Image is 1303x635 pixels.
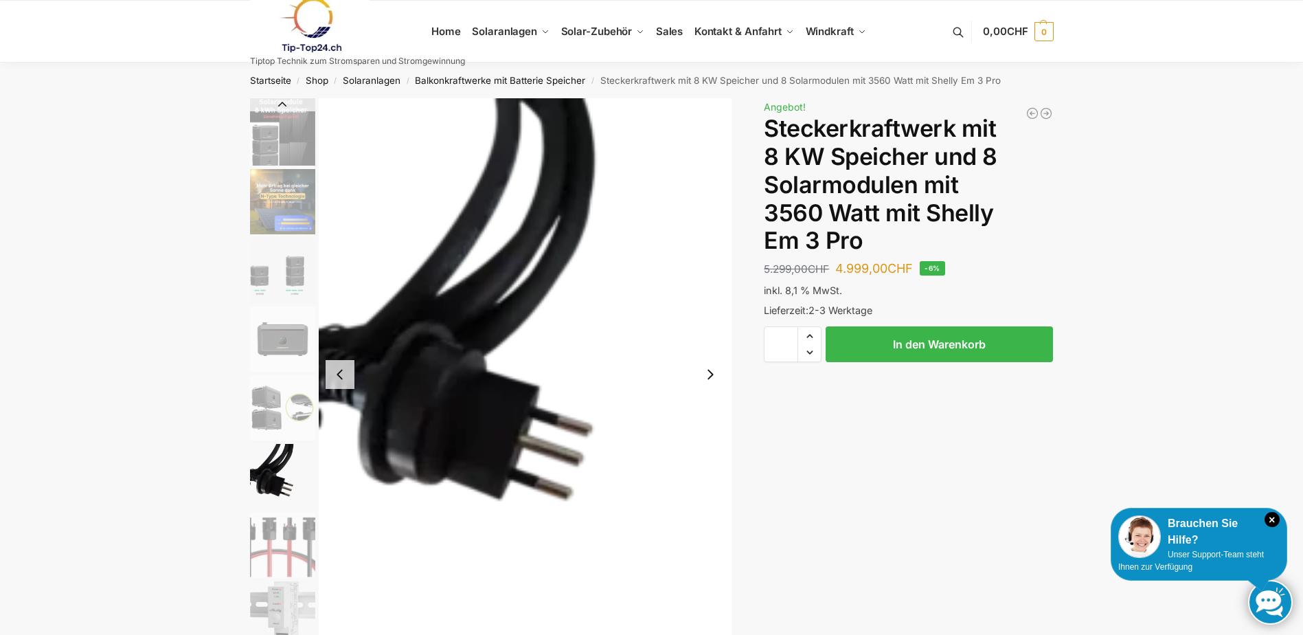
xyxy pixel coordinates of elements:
img: Growatt-NOAH-2000-flexible-erweiterung [250,238,315,303]
a: 900/600 mit 2,2 kWh Marstek Speicher [1026,107,1039,120]
li: 7 / 9 [247,511,315,579]
button: Previous slide [250,98,315,111]
div: Brauchen Sie Hilfe? [1118,515,1280,548]
a: Sales [650,1,688,63]
span: CHF [887,261,913,276]
img: Customer service [1118,515,1161,558]
img: Anschlusskabel-3meter_schweizer-stecker [250,444,315,509]
a: Steckerkraftwerk mit 8 KW Speicher und 8 Solarmodulen mit 3600 Watt [1039,107,1053,120]
span: 0 [1034,22,1054,41]
input: Produktmenge [764,326,798,362]
span: / [291,76,306,87]
span: CHF [1007,25,1028,38]
bdi: 4.999,00 [835,261,913,276]
a: Solar-Zubehör [555,1,650,63]
a: Startseite [250,75,291,86]
a: Balkonkraftwerke mit Batterie Speicher [415,75,585,86]
iframe: Sicherer Rahmen für schnelle Bezahlvorgänge [761,370,1056,409]
nav: Breadcrumb [225,63,1078,98]
img: Anschlusskabel_MC4 [250,513,315,578]
span: Sales [656,25,683,38]
a: Windkraft [800,1,872,63]
a: Shop [306,75,328,86]
span: Windkraft [806,25,854,38]
span: inkl. 8,1 % MwSt. [764,285,842,296]
button: Previous slide [326,360,354,389]
span: -6% [920,261,944,276]
li: 4 / 9 [247,304,315,373]
li: 1 / 9 [247,98,315,167]
li: 3 / 9 [247,236,315,304]
span: / [400,76,415,87]
img: growatt-noah2000-lifepo4-batteriemodul-2048wh-speicher-fuer-balkonkraftwerk [250,307,315,372]
span: Lieferzeit: [764,304,872,316]
span: CHF [808,263,829,276]
li: 6 / 9 [247,442,315,511]
a: Solaranlagen [466,1,555,63]
span: 0,00 [983,25,1028,38]
img: solakon-balkonkraftwerk-890-800w-2-x-445wp-module-growatt-neo-800m-x-growatt-noah-2000-schuko-kab... [250,169,315,234]
img: 8kw-3600-watt-Collage.jpg [250,98,315,166]
a: Kontakt & Anfahrt [688,1,800,63]
h1: Steckerkraftwerk mit 8 KW Speicher und 8 Solarmodulen mit 3560 Watt mit Shelly Em 3 Pro [764,115,1053,255]
span: Solaranlagen [472,25,537,38]
span: Reduce quantity [798,344,821,361]
a: 0,00CHF 0 [983,11,1053,52]
span: / [328,76,343,87]
p: Tiptop Technik zum Stromsparen und Stromgewinnung [250,57,465,65]
button: Next slide [696,360,725,389]
li: 5 / 9 [247,373,315,442]
button: In den Warenkorb [826,326,1053,362]
span: Unser Support-Team steht Ihnen zur Verfügung [1118,550,1264,572]
span: Solar-Zubehör [561,25,633,38]
span: Angebot! [764,101,806,113]
span: Kontakt & Anfahrt [694,25,782,38]
img: Noah_Growatt_2000 [250,375,315,441]
li: 2 / 9 [247,167,315,236]
bdi: 5.299,00 [764,263,829,276]
span: 2-3 Werktage [808,304,872,316]
i: Schließen [1265,512,1280,527]
a: Solaranlagen [343,75,400,86]
span: Increase quantity [798,327,821,345]
span: / [585,76,600,87]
